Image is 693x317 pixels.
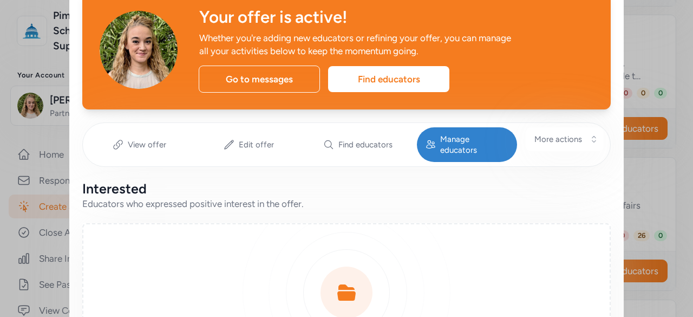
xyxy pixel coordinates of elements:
div: Go to messages [199,66,320,93]
span: Edit offer [239,139,274,150]
span: Find educators [338,139,393,150]
div: Whether you're adding new educators or refining your offer, you can manage all your activities be... [199,31,511,57]
div: Find educators [328,66,449,92]
div: Your offer is active! [199,8,593,27]
button: More actions [526,127,604,151]
span: View offer [128,139,166,150]
div: Educators who expressed positive interest in the offer. [82,197,611,210]
span: Manage educators [440,134,508,156]
img: Avatar [100,11,178,89]
div: Interested [82,180,611,197]
span: More actions [534,134,582,145]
